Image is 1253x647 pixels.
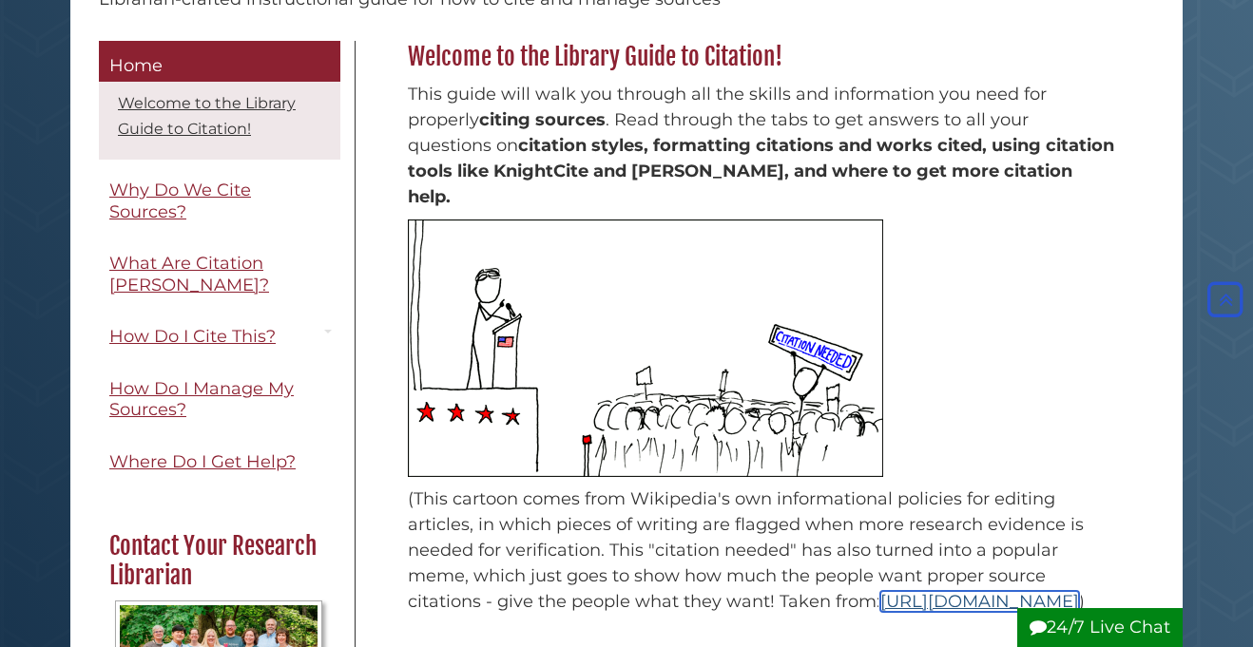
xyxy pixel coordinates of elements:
a: Where Do I Get Help? [99,441,340,484]
span: How Do I Manage My Sources? [109,378,294,421]
a: Home [99,41,340,83]
a: Back to Top [1203,289,1248,310]
span: Where Do I Get Help? [109,451,296,472]
span: Why Do We Cite Sources? [109,180,251,222]
strong: citation styles, formatting citations and works cited, using citation tools like KnightCite and [... [408,135,1114,207]
a: What Are Citation [PERSON_NAME]? [99,242,340,306]
span: What Are Citation [PERSON_NAME]? [109,253,269,295]
a: Why Do We Cite Sources? [99,169,340,233]
a: [URL][DOMAIN_NAME] [880,591,1079,612]
h2: Welcome to the Library Guide to Citation! [398,42,1126,72]
a: Welcome to the Library Guide to Citation! [118,94,296,138]
span: How Do I Cite This? [109,326,276,347]
button: 24/7 Live Chat [1017,608,1183,647]
a: How Do I Manage My Sources? [99,368,340,431]
strong: citing sources [479,109,606,130]
span: Home [109,55,163,76]
span: This guide will walk you through all the skills and information you need for properly . Read thro... [408,84,1114,207]
h2: Contact Your Research Librarian [100,531,337,591]
p: (This cartoon comes from Wikipedia's own informational policies for editing articles, in which pi... [408,486,1116,615]
img: Stick figure cartoon of politician speaking to crowd, person holding sign that reads "citation ne... [408,219,883,477]
a: How Do I Cite This? [99,315,340,358]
